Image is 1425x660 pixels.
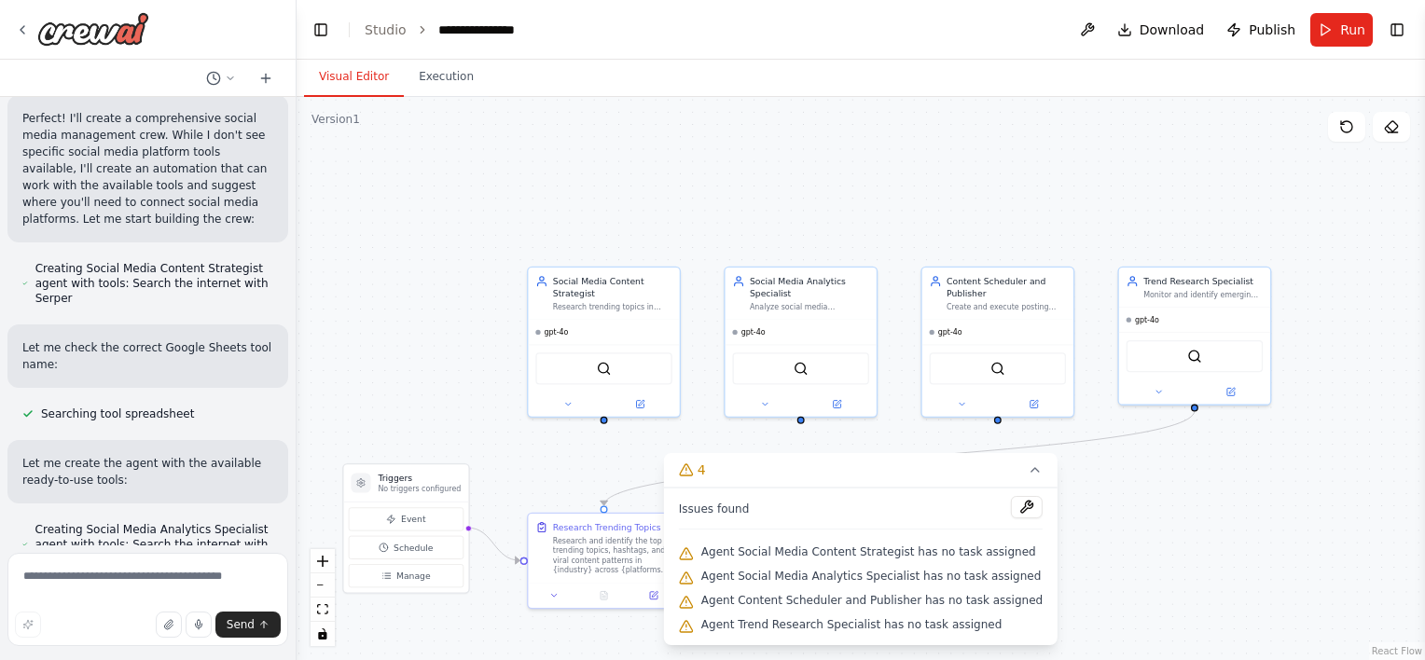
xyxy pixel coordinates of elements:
[1340,21,1365,39] span: Run
[304,58,404,97] button: Visual Editor
[698,461,706,479] span: 4
[35,522,273,567] span: Creating Social Media Analytics Specialist agent with tools: Search the internet with Serper
[578,588,630,603] button: No output available
[378,484,461,494] p: No triggers configured
[311,598,335,622] button: fit view
[598,410,1201,505] g: Edge from 7ec14836-a6b6-455d-a2b2-01ae8182cc17 to 0f65007e-249e-46da-b697-9de945260973
[1140,21,1205,39] span: Download
[349,507,463,530] button: Event
[664,453,1058,488] button: 4
[1117,267,1271,406] div: Trend Research SpecialistMonitor and identify emerging trends in {industry}, track viral content ...
[1310,13,1373,47] button: Run
[156,612,182,638] button: Upload files
[311,549,335,573] button: zoom in
[365,21,531,39] nav: breadcrumb
[553,302,672,312] div: Research trending topics in {industry}, analyze competitor content, and generate creative content...
[1143,290,1263,300] div: Monitor and identify emerging trends in {industry}, track viral content patterns, and discover re...
[15,612,41,638] button: Improve this prompt
[394,542,433,554] span: Schedule
[527,513,681,610] div: Research Trending TopicsResearch and identify the top trending topics, hashtags, and viral conten...
[311,549,335,646] div: React Flow controls
[1372,646,1422,656] a: React Flow attribution
[794,361,809,376] img: SerperDevTool
[802,397,872,412] button: Open in side panel
[311,622,335,646] button: toggle interactivity
[597,361,612,376] img: SerperDevTool
[632,588,674,603] button: Open in side panel
[553,275,672,299] div: Social Media Content Strategist
[349,536,463,559] button: Schedule
[308,17,334,43] button: Hide left sidebar
[1110,13,1212,47] button: Download
[938,327,962,337] span: gpt-4o
[1196,384,1266,399] button: Open in side panel
[527,267,681,418] div: Social Media Content StrategistResearch trending topics in {industry}, analyze competitor content...
[227,617,255,632] span: Send
[186,612,212,638] button: Click to speak your automation idea
[1143,275,1263,287] div: Trend Research Specialist
[750,275,869,299] div: Social Media Analytics Specialist
[199,67,243,89] button: Switch to previous chat
[311,112,360,127] div: Version 1
[947,275,1066,299] div: Content Scheduler and Publisher
[22,455,273,488] p: Let me create the agent with the available ready-to-use tools:
[990,361,1005,376] img: SerperDevTool
[342,463,469,594] div: TriggersNo triggers configuredEventScheduleManage
[1384,17,1410,43] button: Show right sidebar
[396,570,431,582] span: Manage
[1187,349,1202,364] img: SerperDevTool
[741,327,766,337] span: gpt-4o
[947,302,1066,312] div: Create and execute posting schedules across {platforms}, ensuring content is published at optimal...
[22,110,273,227] p: Perfect! I'll create a comprehensive social media management crew. While I don't see specific soc...
[215,612,281,638] button: Send
[1249,21,1295,39] span: Publish
[41,406,194,421] span: Searching tool spreadsheet
[553,521,661,533] div: Research Trending Topics
[1219,13,1303,47] button: Publish
[404,58,489,97] button: Execution
[378,472,461,484] h3: Triggers
[920,267,1074,418] div: Content Scheduler and PublisherCreate and execute posting schedules across {platforms}, ensuring ...
[545,327,569,337] span: gpt-4o
[467,521,519,566] g: Edge from triggers to 0f65007e-249e-46da-b697-9de945260973
[1135,315,1159,325] span: gpt-4o
[701,544,1036,559] span: Agent Social Media Content Strategist has no task assigned
[365,22,407,37] a: Studio
[35,261,273,306] span: Creating Social Media Content Strategist agent with tools: Search the internet with Serper
[605,397,675,412] button: Open in side panel
[701,617,1002,632] span: Agent Trend Research Specialist has no task assigned
[251,67,281,89] button: Start a new chat
[311,573,335,598] button: zoom out
[22,339,273,373] p: Let me check the correct Google Sheets tool name:
[724,267,878,418] div: Social Media Analytics SpecialistAnalyze social media performance metrics, track engagement patte...
[553,536,672,575] div: Research and identify the top trending topics, hashtags, and viral content patterns in {industry}...
[999,397,1069,412] button: Open in side panel
[701,593,1043,608] span: Agent Content Scheduler and Publisher has no task assigned
[750,302,869,312] div: Analyze social media performance metrics, track engagement patterns, and identify optimal posting...
[349,564,463,587] button: Manage
[37,12,149,46] img: Logo
[701,569,1042,584] span: Agent Social Media Analytics Specialist has no task assigned
[401,513,425,525] span: Event
[679,502,750,516] span: Issues found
